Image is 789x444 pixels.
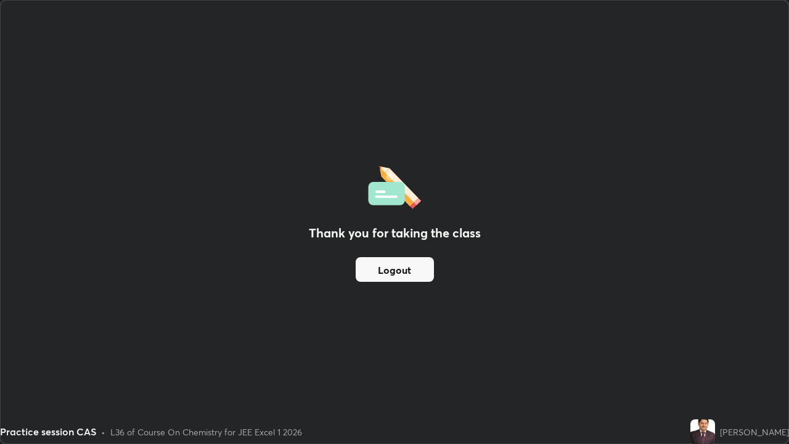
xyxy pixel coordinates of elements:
div: L36 of Course On Chemistry for JEE Excel 1 2026 [110,425,302,438]
h2: Thank you for taking the class [309,224,481,242]
img: offlineFeedback.1438e8b3.svg [368,162,421,209]
button: Logout [356,257,434,282]
img: 682439f971974016be8beade0d312caf.jpg [690,419,715,444]
div: [PERSON_NAME] [720,425,789,438]
div: • [101,425,105,438]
